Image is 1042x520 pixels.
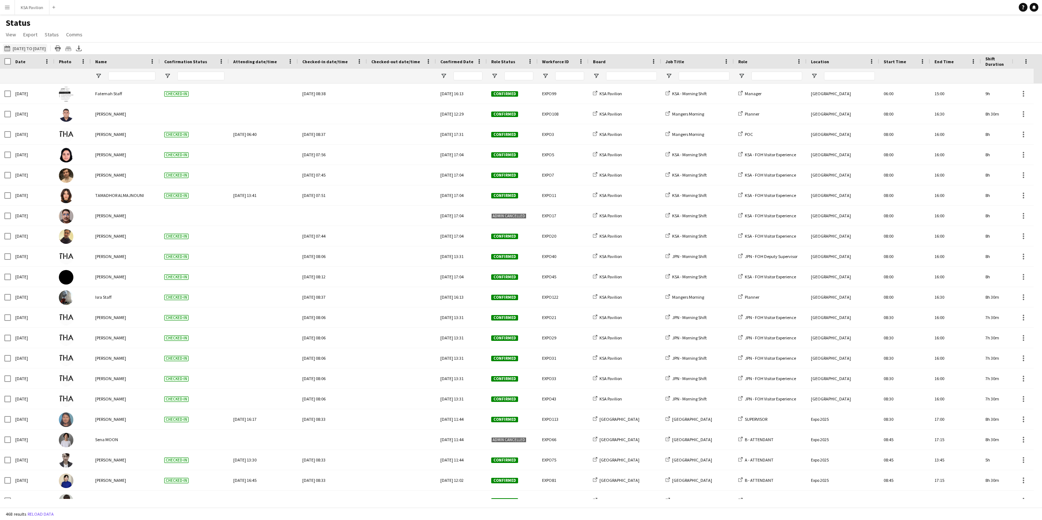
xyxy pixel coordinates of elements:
[738,396,796,402] a: JPN - FOH Visitor Experience
[59,107,73,122] img: Hussein Staff
[807,246,879,266] div: [GEOGRAPHIC_DATA]
[879,145,930,165] div: 08:00
[599,457,639,463] span: [GEOGRAPHIC_DATA]
[879,246,930,266] div: 08:00
[981,430,1025,450] div: 8h 30m
[745,294,759,300] span: Planner
[436,165,487,185] div: [DATE] 17:04
[879,368,930,388] div: 08:30
[672,437,712,442] span: [GEOGRAPHIC_DATA]
[672,376,707,381] span: JPN - Morning Shift
[59,189,73,203] img: TAMADHOR ALMAJNOUNI
[436,287,487,307] div: [DATE] 16:13
[666,152,707,157] a: KSA - Morning Shift
[538,450,589,470] div: EXPO75
[745,172,796,178] span: KSA - FOH Visitor Experience
[59,168,73,183] img: Kazim Aljumah
[879,226,930,246] div: 08:00
[599,172,622,178] span: KSA Pavilion
[811,73,817,79] button: Open Filter Menu
[879,328,930,348] div: 08:30
[807,430,879,450] div: Expo 2025
[599,233,622,239] span: KSA Pavilion
[672,274,707,279] span: KSA - Morning Shift
[538,287,589,307] div: EXPO122
[672,416,712,422] span: [GEOGRAPHIC_DATA]
[879,430,930,450] div: 08:45
[745,437,774,442] span: B - ATTENDANT
[666,376,707,381] a: JPN - Morning Shift
[672,254,707,259] span: JPN - Morning Shift
[666,437,712,442] a: [GEOGRAPHIC_DATA]
[738,152,796,157] a: KSA - FOH Visitor Experience
[930,389,981,409] div: 16:00
[672,355,707,361] span: JPN - Morning Shift
[11,267,54,287] div: [DATE]
[538,368,589,388] div: EXPO33
[599,416,639,422] span: [GEOGRAPHIC_DATA]
[538,430,589,450] div: EXPO66
[930,267,981,287] div: 16:00
[930,206,981,226] div: 16:00
[672,213,707,218] span: KSA - Morning Shift
[11,307,54,327] div: [DATE]
[807,307,879,327] div: [GEOGRAPHIC_DATA]
[807,267,879,287] div: [GEOGRAPHIC_DATA]
[807,104,879,124] div: [GEOGRAPHIC_DATA]
[593,152,622,157] a: KSA Pavilion
[95,73,102,79] button: Open Filter Menu
[59,250,73,264] img: Taeko IKEGAWA
[981,185,1025,205] div: 8h
[672,152,707,157] span: KSA - Morning Shift
[42,30,62,39] a: Status
[666,233,707,239] a: KSA - Morning Shift
[807,450,879,470] div: Expo 2025
[436,409,487,429] div: [DATE] 11:44
[593,437,639,442] a: [GEOGRAPHIC_DATA]
[981,246,1025,266] div: 8h
[59,372,73,386] img: Merle Matsuura
[440,73,447,79] button: Open Filter Menu
[593,193,622,198] a: KSA Pavilion
[599,294,622,300] span: KSA Pavilion
[981,307,1025,327] div: 7h 30m
[930,165,981,185] div: 16:00
[738,132,753,137] a: POC
[436,368,487,388] div: [DATE] 13:31
[807,206,879,226] div: [GEOGRAPHIC_DATA]
[436,246,487,266] div: [DATE] 13:31
[593,416,639,422] a: [GEOGRAPHIC_DATA]
[738,335,796,340] a: JPN - FOH Visitor Experience
[666,132,704,137] a: Mangers Morning
[930,145,981,165] div: 16:00
[436,124,487,144] div: [DATE] 17:31
[74,44,83,53] app-action-btn: Export XLSX
[930,368,981,388] div: 16:00
[981,104,1025,124] div: 8h 30m
[745,315,796,320] span: JPN - FOH Visitor Experience
[538,84,589,104] div: EXPO99
[11,206,54,226] div: [DATE]
[59,351,73,366] img: Mari MORI
[879,104,930,124] div: 08:00
[593,111,622,117] a: KSA Pavilion
[879,165,930,185] div: 08:00
[11,246,54,266] div: [DATE]
[672,396,707,402] span: JPN - Morning Shift
[436,226,487,246] div: [DATE] 17:04
[593,315,622,320] a: KSA Pavilion
[745,335,796,340] span: JPN - FOH Visitor Experience
[930,409,981,429] div: 17:00
[981,328,1025,348] div: 7h 30m
[879,287,930,307] div: 08:00
[593,73,599,79] button: Open Filter Menu
[11,470,54,490] div: [DATE]
[555,72,584,80] input: Workforce ID Filter Input
[745,111,759,117] span: Planner
[666,111,704,117] a: Mangers Morning
[807,226,879,246] div: [GEOGRAPHIC_DATA]
[738,274,796,279] a: KSA - FOH Visitor Experience
[879,185,930,205] div: 08:00
[593,396,622,402] a: KSA Pavilion
[538,185,589,205] div: EXPO11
